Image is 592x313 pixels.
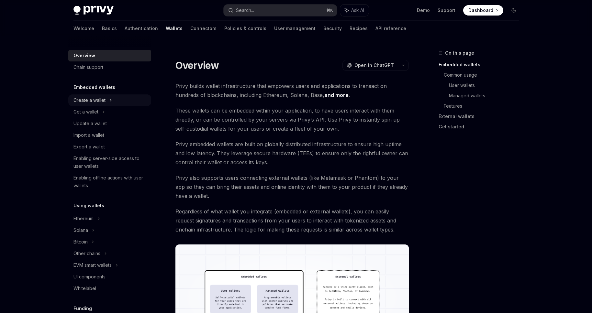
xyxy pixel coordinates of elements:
[190,21,217,36] a: Connectors
[326,8,333,13] span: ⌘ K
[175,81,409,100] span: Privy builds wallet infrastructure that empowers users and applications to transact on hundreds o...
[73,273,106,281] div: UI components
[444,101,524,111] a: Features
[68,172,151,191] a: Enabling offline actions with user wallets
[73,202,104,210] h5: Using wallets
[175,106,409,133] span: These wallets can be embedded within your application, to have users interact with them directly,...
[73,226,88,234] div: Solana
[73,285,96,292] div: Whitelabel
[274,21,316,36] a: User management
[68,61,151,73] a: Chain support
[340,5,369,16] button: Ask AI
[68,271,151,283] a: UI components
[73,261,112,269] div: EVM smart wallets
[175,59,219,71] h1: Overview
[351,7,364,14] span: Ask AI
[102,21,117,36] a: Basics
[175,173,409,200] span: Privy also supports users connecting external wallets (like Metamask or Phantom) to your app so t...
[73,238,88,246] div: Bitcoin
[449,91,524,101] a: Managed wallets
[354,62,394,69] span: Open in ChatGPT
[73,305,92,312] h5: Funding
[68,283,151,294] a: Whitelabel
[68,118,151,129] a: Update a wallet
[224,21,266,36] a: Policies & controls
[73,6,114,15] img: dark logo
[439,59,524,70] a: Embedded wallets
[175,140,409,167] span: Privy embedded wallets are built on globally distributed infrastructure to ensure high uptime and...
[73,108,98,116] div: Get a wallet
[68,153,151,172] a: Enabling server-side access to user wallets
[449,80,524,91] a: User wallets
[468,7,493,14] span: Dashboard
[175,207,409,234] span: Regardless of what wallet you integrate (embedded or external wallets), you can easily request si...
[73,63,103,71] div: Chain support
[324,92,349,99] a: and more
[73,215,94,222] div: Ethereum
[125,21,158,36] a: Authentication
[439,111,524,122] a: External wallets
[73,83,115,91] h5: Embedded wallets
[236,6,254,14] div: Search...
[73,131,104,139] div: Import a wallet
[350,21,368,36] a: Recipes
[73,21,94,36] a: Welcome
[444,70,524,80] a: Common usage
[68,50,151,61] a: Overview
[323,21,342,36] a: Security
[463,5,503,16] a: Dashboard
[375,21,406,36] a: API reference
[73,96,106,104] div: Create a wallet
[68,129,151,141] a: Import a wallet
[73,143,105,151] div: Export a wallet
[68,141,151,153] a: Export a wallet
[445,49,474,57] span: On this page
[439,122,524,132] a: Get started
[417,7,430,14] a: Demo
[73,174,147,189] div: Enabling offline actions with user wallets
[508,5,519,16] button: Toggle dark mode
[73,120,107,127] div: Update a wallet
[342,60,398,71] button: Open in ChatGPT
[166,21,183,36] a: Wallets
[438,7,455,14] a: Support
[73,155,147,170] div: Enabling server-side access to user wallets
[73,52,95,59] div: Overview
[73,250,100,257] div: Other chains
[224,5,337,16] button: Search...⌘K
